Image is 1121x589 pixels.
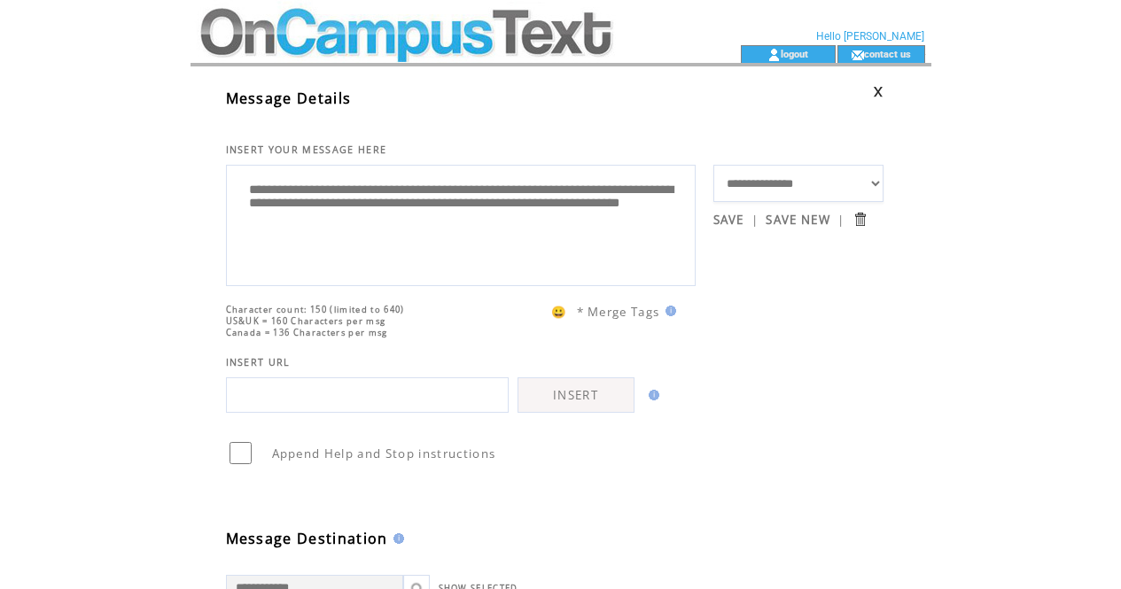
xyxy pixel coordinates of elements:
[226,89,352,108] span: Message Details
[518,377,634,413] a: INSERT
[551,304,567,320] span: 😀
[816,30,924,43] span: Hello [PERSON_NAME]
[781,48,808,59] a: logout
[767,48,781,62] img: account_icon.gif
[713,212,744,228] a: SAVE
[643,390,659,400] img: help.gif
[851,48,864,62] img: contact_us_icon.gif
[766,212,830,228] a: SAVE NEW
[864,48,911,59] a: contact us
[226,304,405,315] span: Character count: 150 (limited to 640)
[837,212,845,228] span: |
[388,533,404,544] img: help.gif
[226,529,388,548] span: Message Destination
[226,327,388,338] span: Canada = 136 Characters per msg
[226,315,386,327] span: US&UK = 160 Characters per msg
[226,356,291,368] span: INSERT URL
[660,306,676,316] img: help.gif
[751,212,759,228] span: |
[226,143,387,156] span: INSERT YOUR MESSAGE HERE
[272,446,496,461] span: Append Help and Stop instructions
[577,304,660,320] span: * Merge Tags
[852,211,868,228] input: Submit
